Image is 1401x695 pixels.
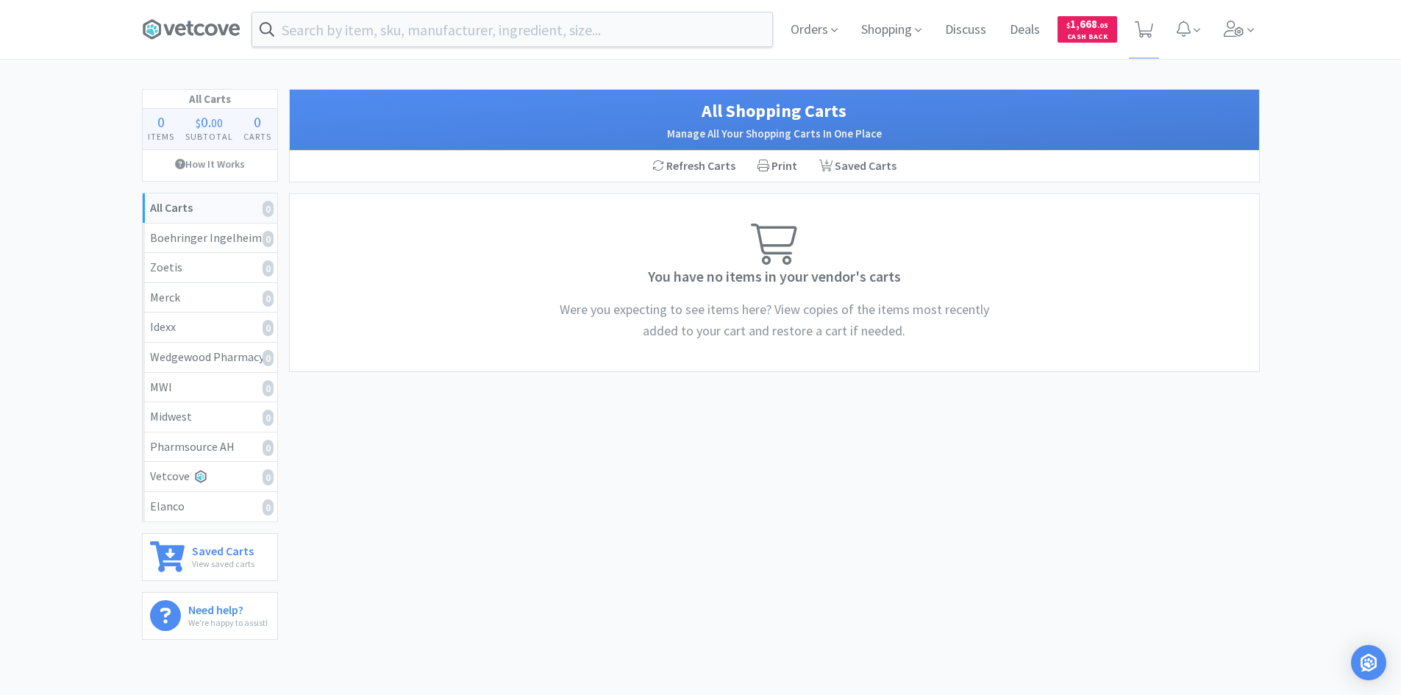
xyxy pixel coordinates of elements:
[150,378,270,397] div: MWI
[143,193,277,224] a: All Carts0
[263,499,274,516] i: 0
[143,373,277,403] a: MWI0
[1097,21,1108,30] span: . 05
[143,129,180,143] h4: Items
[196,115,201,130] span: $
[150,438,270,457] div: Pharmsource AH
[1351,645,1386,680] div: Open Intercom Messenger
[1066,33,1108,43] span: Cash Back
[150,467,270,486] div: Vetcove
[808,151,908,182] a: Saved Carts
[238,129,277,143] h4: Carts
[254,113,261,131] span: 0
[263,201,274,217] i: 0
[746,151,808,182] div: Print
[188,600,268,616] h6: Need help?
[143,402,277,432] a: Midwest0
[304,125,1244,143] h2: Manage All Your Shopping Carts In One Place
[192,557,254,571] p: View saved carts
[143,492,277,521] a: Elanco0
[188,616,268,630] p: We're happy to assist!
[1004,24,1046,37] a: Deals
[263,231,274,247] i: 0
[263,469,274,485] i: 0
[554,299,995,342] h4: Were you expecting to see items here? View copies of the items most recently added to your cart a...
[157,113,165,131] span: 0
[143,343,277,373] a: Wedgewood Pharmacy0
[211,115,223,130] span: 00
[150,318,270,337] div: Idexx
[297,265,1252,288] h3: You have no items in your vendor's carts
[150,200,193,215] strong: All Carts
[263,291,274,307] i: 0
[939,24,992,37] a: Discuss
[263,440,274,456] i: 0
[263,320,274,336] i: 0
[143,224,277,254] a: Boehringer Ingelheim0
[143,462,277,492] a: Vetcove0
[1058,10,1117,49] a: $1,668.05Cash Back
[150,407,270,427] div: Midwest
[150,497,270,516] div: Elanco
[263,260,274,277] i: 0
[201,113,208,131] span: 0
[179,129,238,143] h4: Subtotal
[1066,17,1108,31] span: 1,668
[150,258,270,277] div: Zoetis
[143,90,277,109] h1: All Carts
[143,283,277,313] a: Merck0
[263,380,274,396] i: 0
[150,348,270,367] div: Wedgewood Pharmacy
[263,410,274,426] i: 0
[252,13,772,46] input: Search by item, sku, manufacturer, ingredient, size...
[192,541,254,557] h6: Saved Carts
[143,150,277,178] a: How It Works
[143,432,277,463] a: Pharmsource AH0
[143,253,277,283] a: Zoetis0
[143,313,277,343] a: Idexx0
[142,533,278,581] a: Saved CartsView saved carts
[150,288,270,307] div: Merck
[179,115,238,129] div: .
[1066,21,1070,30] span: $
[641,151,746,182] div: Refresh Carts
[150,229,270,248] div: Boehringer Ingelheim
[304,97,1244,125] h1: All Shopping Carts
[263,350,274,366] i: 0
